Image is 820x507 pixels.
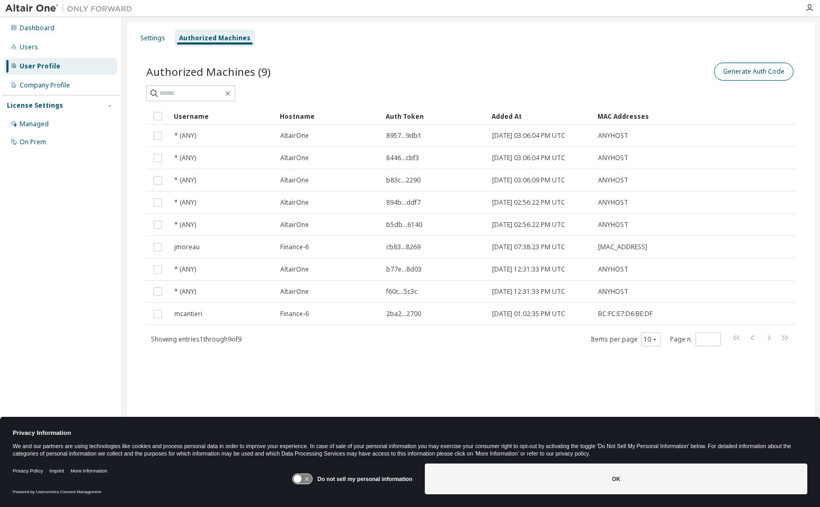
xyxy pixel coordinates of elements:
[492,176,565,185] span: [DATE] 03:06:09 PM UTC
[492,108,589,125] div: Added At
[174,176,196,185] span: * (ANY)
[280,108,377,125] div: Hostname
[280,154,309,162] span: AltairOne
[20,24,55,32] div: Dashboard
[151,335,242,344] span: Showing entries 1 through 9 of 9
[598,198,628,207] span: ANYHOST
[280,243,309,251] span: Finance-6
[598,265,628,274] span: ANYHOST
[598,221,628,229] span: ANYHOST
[386,221,422,229] span: b5db...6140
[644,335,658,344] button: 10
[174,243,200,251] span: jmoreau
[20,120,49,128] div: Managed
[492,243,565,251] span: [DATE] 07:38:23 PM UTC
[492,132,565,140] span: [DATE] 03:06:04 PM UTC
[492,287,565,296] span: [DATE] 12:31:33 PM UTC
[174,132,196,140] span: * (ANY)
[20,138,46,146] div: On Prem
[591,333,661,346] span: Items per page
[174,287,196,296] span: * (ANY)
[280,176,309,185] span: AltairOne
[174,221,196,229] span: * (ANY)
[280,132,309,140] span: AltairOne
[174,265,196,274] span: * (ANY)
[598,154,628,162] span: ANYHOST
[20,62,60,71] div: User Profile
[386,108,483,125] div: Auth Token
[20,81,70,90] div: Company Profile
[598,243,647,251] span: [MAC_ADDRESS]
[598,176,628,185] span: ANYHOST
[5,3,138,14] img: Altair One
[174,108,271,125] div: Username
[140,34,165,42] div: Settings
[386,176,421,185] span: b83c...2290
[598,132,628,140] span: ANYHOST
[386,265,422,274] span: b77e...8d03
[386,154,419,162] span: 8446...cbf3
[280,310,309,318] span: Finance-6
[386,132,422,140] span: 8957...9db1
[598,108,684,125] div: MAC Addresses
[492,265,565,274] span: [DATE] 12:31:33 PM UTC
[7,101,63,110] div: License Settings
[179,34,251,42] div: Authorized Machines
[386,198,421,207] span: 894b...ddf7
[598,310,653,318] span: BC:FC:E7:D6:BE:DF
[174,310,202,318] span: mcantieri
[714,63,794,81] button: Generate Auth Code
[174,198,196,207] span: * (ANY)
[174,154,196,162] span: * (ANY)
[20,43,38,51] div: Users
[492,310,565,318] span: [DATE] 01:02:35 PM UTC
[386,243,421,251] span: cb83...8269
[492,221,565,229] span: [DATE] 02:56:22 PM UTC
[492,198,565,207] span: [DATE] 02:56:22 PM UTC
[670,333,721,346] span: Page n.
[280,265,309,274] span: AltairOne
[386,287,417,296] span: f60c...5c3c
[280,198,309,207] span: AltairOne
[280,221,309,229] span: AltairOne
[280,287,309,296] span: AltairOne
[386,310,421,318] span: 2ba2...2700
[492,154,565,162] span: [DATE] 03:06:04 PM UTC
[598,287,628,296] span: ANYHOST
[146,64,271,79] span: Authorized Machines (9)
